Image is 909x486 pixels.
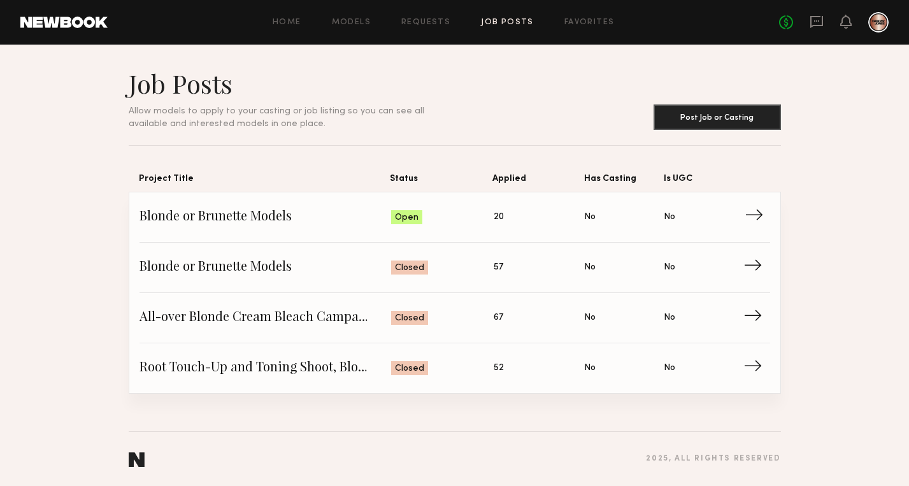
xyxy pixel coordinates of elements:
[140,308,392,327] span: All-over Blonde Cream Bleach Campaign
[646,455,780,463] div: 2025 , all rights reserved
[584,311,596,325] span: No
[129,107,424,128] span: Allow models to apply to your casting or job listing so you can see all available and interested ...
[481,18,534,27] a: Job Posts
[273,18,301,27] a: Home
[395,211,419,224] span: Open
[664,261,675,275] span: No
[492,171,583,192] span: Applied
[743,258,769,277] span: →
[494,261,503,275] span: 57
[664,210,675,224] span: No
[584,361,596,375] span: No
[494,361,504,375] span: 52
[743,308,769,327] span: →
[139,171,390,192] span: Project Title
[395,312,424,325] span: Closed
[584,171,664,192] span: Has Casting
[664,361,675,375] span: No
[140,243,770,293] a: Blonde or Brunette ModelsClosed57NoNo→
[140,258,392,277] span: Blonde or Brunette Models
[564,18,615,27] a: Favorites
[129,68,455,99] h1: Job Posts
[664,311,675,325] span: No
[140,192,770,243] a: Blonde or Brunette ModelsOpen20NoNo→
[140,208,392,227] span: Blonde or Brunette Models
[140,293,770,343] a: All-over Blonde Cream Bleach CampaignClosed67NoNo→
[332,18,371,27] a: Models
[743,359,769,378] span: →
[745,208,771,227] span: →
[494,311,503,325] span: 67
[395,362,424,375] span: Closed
[664,171,744,192] span: Is UGC
[395,262,424,275] span: Closed
[401,18,450,27] a: Requests
[390,171,492,192] span: Status
[140,359,392,378] span: Root Touch-Up and Toning Shoot, Blonde Hair Models
[494,210,504,224] span: 20
[584,261,596,275] span: No
[584,210,596,224] span: No
[654,104,781,130] button: Post Job or Casting
[140,343,770,393] a: Root Touch-Up and Toning Shoot, Blonde Hair ModelsClosed52NoNo→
